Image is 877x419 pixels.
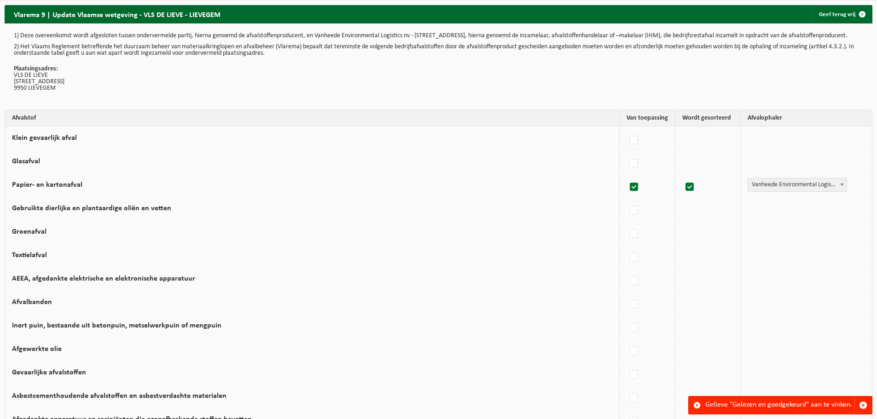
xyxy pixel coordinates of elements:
label: Gevaarlijke afvalstoffen [12,369,86,376]
label: Papier- en kartonafval [12,181,82,189]
label: Inert puin, bestaande uit betonpuin, metselwerkpuin of mengpuin [12,322,221,329]
label: Textielafval [12,252,47,259]
label: Asbestcementhoudende afvalstoffen en asbestverdachte materialen [12,392,227,400]
label: Groenafval [12,228,46,235]
p: 2) Het Vlaams Reglement betreffende het duurzaam beheer van materiaalkringlopen en afvalbeheer (V... [14,44,863,57]
div: Gelieve "Gelezen en goedgekeurd" aan te vinken. [705,396,854,414]
p: 1) Deze overeenkomst wordt afgesloten tussen ondervermelde partij, hierna genoemd de afvalstoffen... [14,33,863,39]
h2: Vlarema 9 | Update Vlaamse wetgeving - VLS DE LIEVE - LIEVEGEM [5,5,230,23]
label: Afvalbanden [12,298,52,306]
th: Afvalstof [5,110,620,126]
th: Wordt gesorteerd [675,110,741,126]
span: Vanheede Environmental Logistics [748,178,847,191]
th: Van toepassing [620,110,675,126]
th: Afvalophaler [741,110,872,126]
a: Geef terug vrij [812,5,871,23]
label: AEEA, afgedankte elektrische en elektronische apparatuur [12,275,195,282]
strong: Plaatsingsadres: [14,65,58,72]
label: Gebruikte dierlijke en plantaardige oliën en vetten [12,205,171,212]
span: Vanheede Environmental Logistics [748,178,847,192]
label: Glasafval [12,158,40,165]
label: Afgewerkte olie [12,345,62,353]
p: VLS DE LIEVE [STREET_ADDRESS] 9950 LIEVEGEM [14,66,863,92]
label: Klein gevaarlijk afval [12,134,77,142]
